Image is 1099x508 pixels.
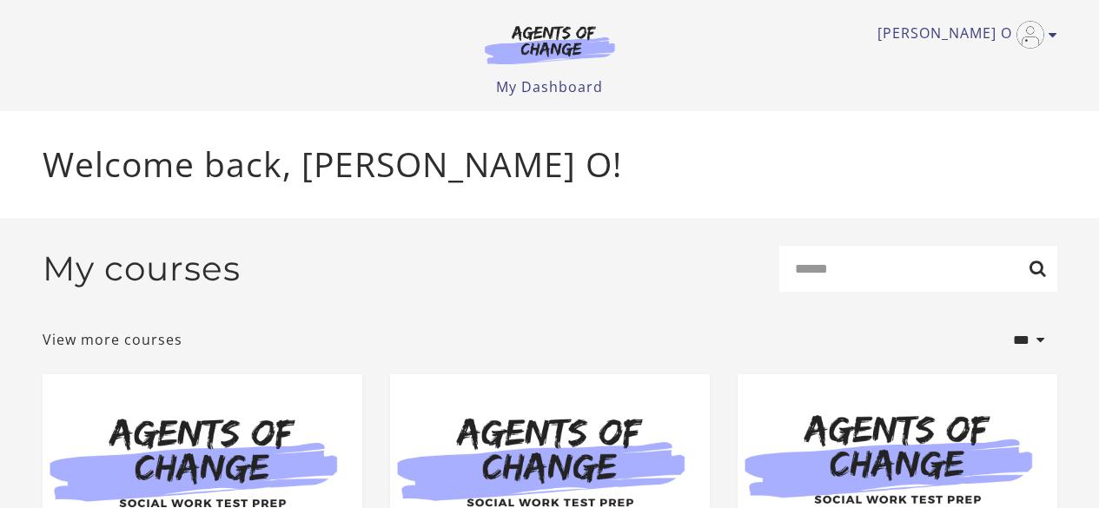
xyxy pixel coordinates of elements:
[496,77,603,96] a: My Dashboard
[43,329,182,350] a: View more courses
[43,139,1057,190] p: Welcome back, [PERSON_NAME] O!
[877,21,1049,49] a: Toggle menu
[467,24,633,64] img: Agents of Change Logo
[43,248,241,289] h2: My courses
